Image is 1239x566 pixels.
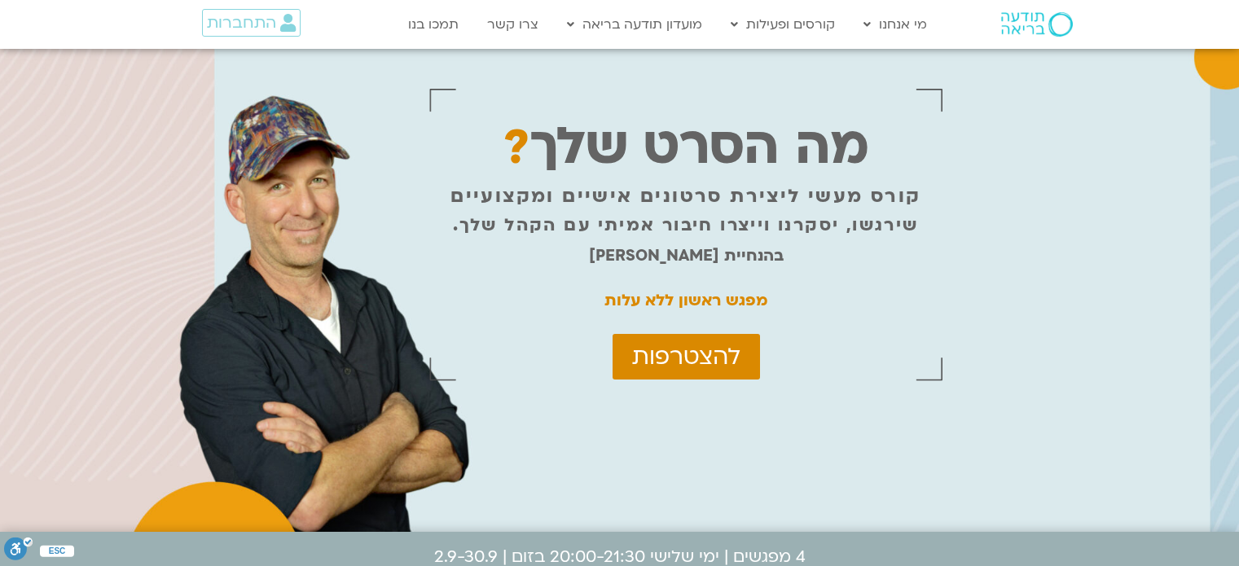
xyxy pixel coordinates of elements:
[559,9,710,40] a: מועדון תודעה בריאה
[202,9,301,37] a: התחברות
[450,186,920,207] p: קורס מעשי ליצירת סרטונים אישיים ומקצועיים
[503,116,529,180] span: ?
[613,334,760,380] a: להצטרפות
[589,245,784,266] strong: בהנחיית [PERSON_NAME]
[503,137,869,158] p: מה הסרט שלך
[723,9,843,40] a: קורסים ופעילות
[855,9,935,40] a: מי אנחנו
[1001,12,1073,37] img: תודעה בריאה
[207,14,276,32] span: התחברות
[453,215,918,236] p: שירגשו, יסקרנו וייצרו חיבור אמיתי עם הקהל שלך.
[632,344,740,370] span: להצטרפות
[400,9,467,40] a: תמכו בנו
[604,290,767,311] strong: מפגש ראשון ללא עלות
[479,9,547,40] a: צרו קשר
